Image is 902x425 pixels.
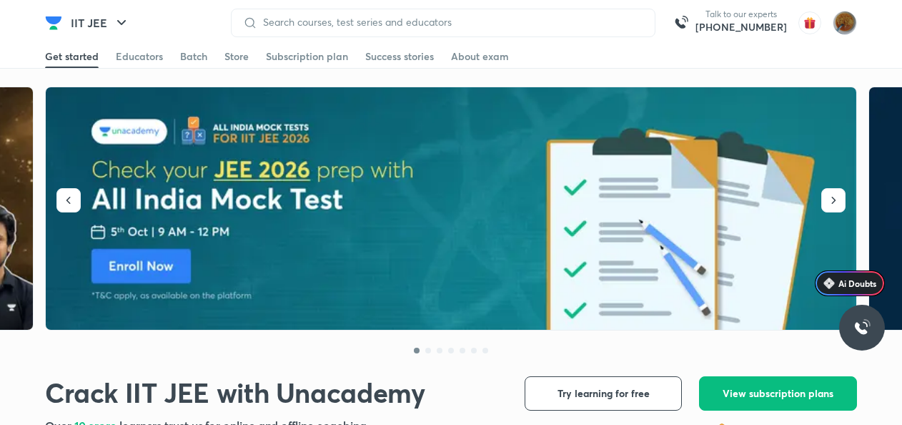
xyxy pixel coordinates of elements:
a: Get started [45,45,99,68]
div: Educators [116,49,163,64]
a: Ai Doubts [815,270,885,296]
a: Subscription plan [266,45,348,68]
img: avatar [798,11,821,34]
span: Ai Doubts [838,278,876,289]
a: Store [224,45,249,68]
div: Subscription plan [266,49,348,64]
a: Success stories [365,45,434,68]
span: Try learning for free [557,386,650,401]
a: [PHONE_NUMBER] [695,20,787,34]
div: About exam [451,49,509,64]
img: Company Logo [45,14,62,31]
a: Batch [180,45,207,68]
div: Store [224,49,249,64]
button: IIT JEE [62,9,139,37]
a: About exam [451,45,509,68]
span: View subscription plans [723,386,833,401]
img: ttu [853,319,871,336]
button: Try learning for free [525,376,682,411]
img: Icon [823,278,835,289]
img: Vartika tiwary uttarpradesh [833,11,857,35]
input: Search courses, test series and educators [257,16,643,28]
img: call-us [667,9,695,37]
div: Batch [180,49,207,64]
div: Success stories [365,49,434,64]
div: Get started [45,49,99,64]
p: Talk to our experts [695,9,787,20]
a: Educators [116,45,163,68]
button: View subscription plans [699,376,857,411]
h1: Crack IIT JEE with Unacademy [45,376,425,409]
